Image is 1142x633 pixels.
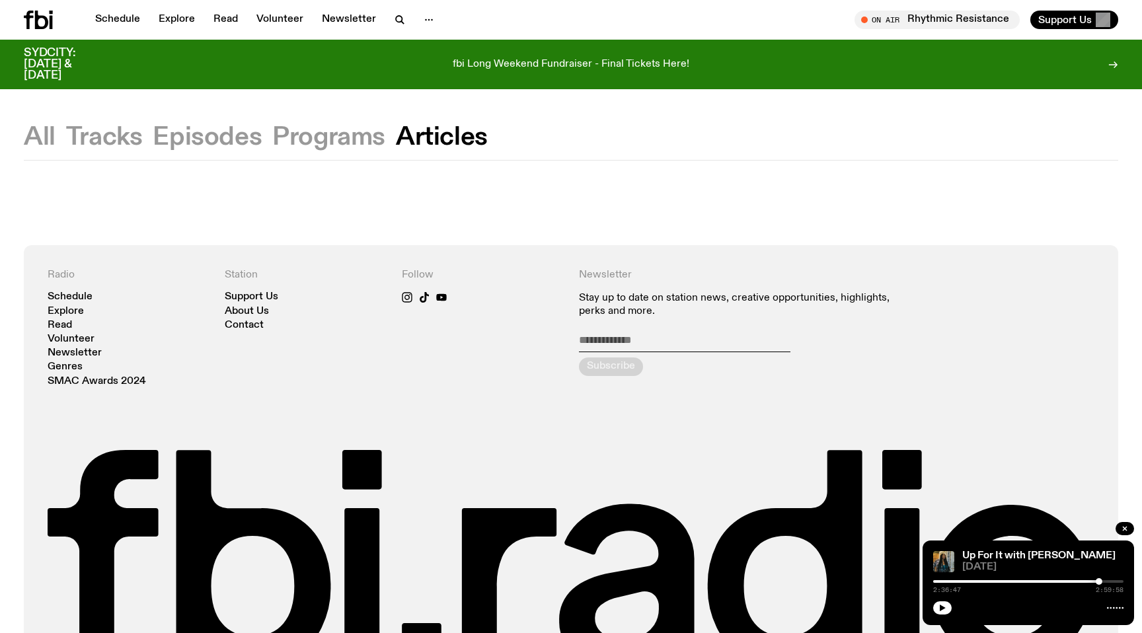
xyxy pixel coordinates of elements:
a: Schedule [87,11,148,29]
button: Articles [396,126,488,149]
span: 2:59:58 [1096,587,1123,593]
a: Schedule [48,292,93,302]
a: About Us [225,307,269,316]
h3: SYDCITY: [DATE] & [DATE] [24,48,108,81]
a: Explore [151,11,203,29]
button: All [24,126,56,149]
a: Up For It with [PERSON_NAME] [962,550,1116,561]
a: Newsletter [48,348,102,358]
button: Episodes [153,126,262,149]
a: SMAC Awards 2024 [48,377,146,387]
a: Explore [48,307,84,316]
a: Volunteer [248,11,311,29]
h4: Radio [48,269,209,281]
span: [DATE] [962,562,1123,572]
span: Support Us [1038,14,1092,26]
h4: Station [225,269,386,281]
button: Support Us [1030,11,1118,29]
a: Read [206,11,246,29]
a: Support Us [225,292,278,302]
a: Genres [48,362,83,372]
button: On AirRhythmic Resistance [855,11,1020,29]
h4: Follow [402,269,563,281]
h4: Newsletter [579,269,917,281]
img: Ify - a Brown Skin girl with black braided twists, looking up to the side with her tongue stickin... [933,551,954,572]
a: Read [48,320,72,330]
button: Subscribe [579,357,643,376]
button: Tracks [66,126,143,149]
p: Stay up to date on station news, creative opportunities, highlights, perks and more. [579,292,917,317]
p: fbi Long Weekend Fundraiser - Final Tickets Here! [453,59,689,71]
a: Contact [225,320,264,330]
button: Programs [272,126,385,149]
a: Newsletter [314,11,384,29]
span: 2:36:47 [933,587,961,593]
a: Volunteer [48,334,95,344]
